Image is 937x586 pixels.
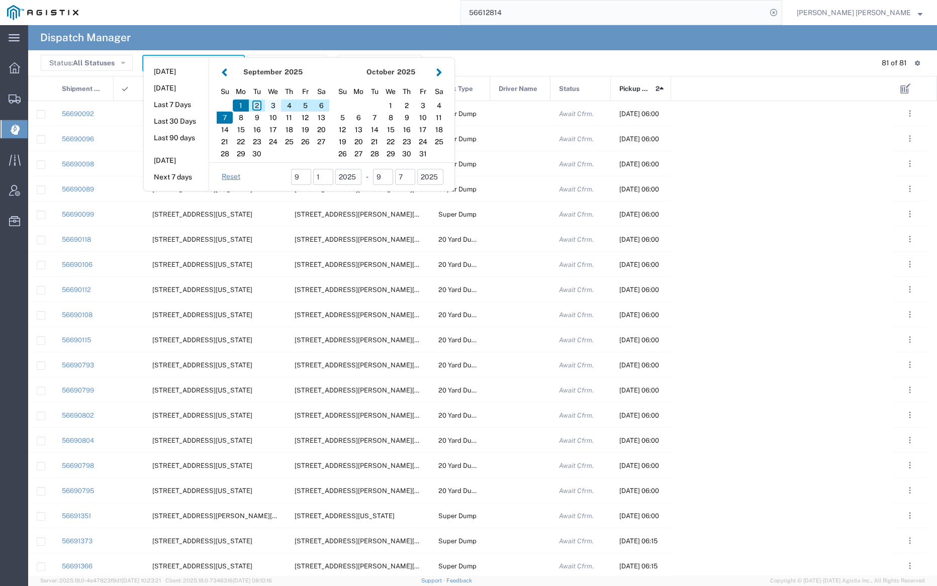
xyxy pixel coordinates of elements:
a: 56690098 [62,160,94,168]
input: yyyy [417,169,443,185]
span: Await Cfrm. [559,562,594,570]
span: 09/03/2025, 06:00 [619,135,659,143]
span: 20 Yard Dump Truck [438,261,500,268]
a: 56690118 [62,236,91,243]
div: 17 [415,124,431,136]
div: 5 [297,100,313,112]
div: 26 [297,136,313,148]
button: ... [903,282,917,297]
span: 99 Main St, Daly City, California, 94014, United States [152,537,252,545]
span: Super Dump [438,512,477,520]
span: Await Cfrm. [559,412,594,419]
div: 15 [233,124,249,136]
span: . . . [909,384,911,396]
span: Driver Name [499,76,537,102]
div: 25 [281,136,297,148]
div: 7 [217,112,233,124]
div: 24 [265,136,281,148]
span: 680 Dado St, San Jose, California, 95131, United States [152,211,252,218]
span: Await Cfrm. [559,211,594,218]
div: 19 [297,124,313,136]
div: 2 [249,100,265,112]
div: 12 [297,112,313,124]
span: . . . [909,409,911,421]
span: 20 Yard Dump Truck [438,386,500,394]
div: 5 [334,112,350,124]
div: 29 [233,148,249,160]
span: 09/03/2025, 06:00 [619,236,659,243]
a: 56690089 [62,185,94,193]
span: 09/03/2025, 06:00 [619,311,659,319]
button: ... [903,408,917,422]
div: 27 [350,148,366,160]
button: ... [903,308,917,322]
div: 11 [431,112,447,124]
span: Await Cfrm. [559,160,594,168]
span: Await Cfrm. [559,110,594,118]
div: 81 of 81 [882,58,907,68]
span: Copyright © [DATE]-[DATE] Agistix Inc., All Rights Reserved [770,576,925,585]
span: . . . [909,158,911,170]
span: Super Dump [438,185,477,193]
div: Friday [415,84,431,100]
div: 27 [313,136,329,148]
span: 1601 Dixon Landing Rd, Milpitas, California, 95035, United States [295,462,449,469]
span: 20 Yard Dump Truck [438,487,500,495]
span: . . . [909,283,911,296]
div: 15 [383,124,399,136]
div: 9 [399,112,415,124]
span: 20 Yard Dump Truck [438,311,500,319]
span: . . . [909,233,911,245]
div: 20 [350,136,366,148]
span: 4801 Oakport St, Oakland, California, 94601, United States [152,437,252,444]
span: . . . [909,258,911,270]
span: . . . [909,183,911,195]
span: 09/03/2025, 06:00 [619,412,659,419]
span: . . . [909,208,911,220]
span: . . . [909,510,911,522]
span: 09/03/2025, 06:00 [619,462,659,469]
span: 20 Yard Dump Truck [438,361,500,369]
div: 24 [415,136,431,148]
div: Sunday [334,84,350,100]
div: 18 [431,124,447,136]
button: Last 30 Days [144,114,209,129]
div: 10 [415,112,431,124]
button: [DATE] [144,64,209,79]
div: 21 [366,136,383,148]
a: 56690112 [62,286,91,294]
div: 18 [281,124,297,136]
button: ... [903,182,917,196]
span: 4801 Oakport St, Oakland, California, 94601, United States [152,462,252,469]
button: ... [903,132,917,146]
span: Shipment No. [62,76,103,102]
span: 1601 Dixon Landing Rd, Milpitas, California, 95035, United States [295,386,449,394]
button: ... [903,207,917,221]
span: Super Dump [438,537,477,545]
span: 09/03/2025, 06:00 [619,261,659,268]
span: 99 Main St, Daly City, California, 94014, United States [152,562,252,570]
a: 56690804 [62,437,94,444]
div: 10 [265,112,281,124]
div: Friday [297,84,313,100]
span: 09/03/2025, 06:15 [619,537,658,545]
span: 2025 [397,68,415,76]
span: 09/03/2025, 06:00 [619,487,659,495]
div: 9 [249,112,265,124]
a: 56690108 [62,311,92,319]
button: ... [903,232,917,246]
button: ... [903,358,917,372]
div: 4 [281,100,297,112]
span: Pickup Date and Time [619,76,652,102]
span: Await Cfrm. [559,261,594,268]
span: . . . [909,535,911,547]
span: Await Cfrm. [559,462,594,469]
a: 56690092 [62,110,94,118]
button: [PERSON_NAME] [PERSON_NAME] [796,7,923,19]
button: [DATE] [144,153,209,168]
span: Await Cfrm. [559,135,594,143]
span: 09/03/2025, 06:00 [619,386,659,394]
span: 1601 Dixon Landing Rd, Milpitas, California, 95035, United States [295,537,449,545]
div: 21 [217,136,233,148]
div: 7 [366,112,383,124]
